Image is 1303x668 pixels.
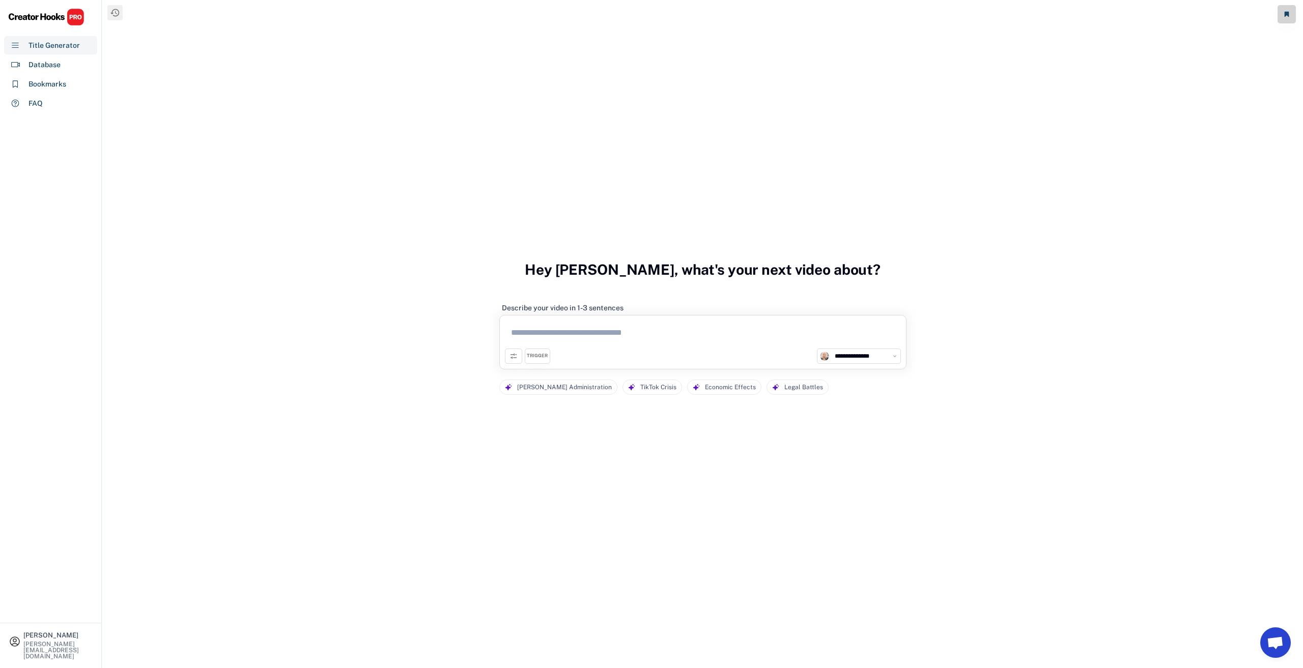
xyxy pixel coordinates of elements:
[640,380,676,395] div: TikTok Crisis
[820,352,829,361] img: channels4_profile.jpg
[29,98,43,109] div: FAQ
[502,303,624,312] div: Describe your video in 1-3 sentences
[525,250,881,289] h3: Hey [PERSON_NAME], what's your next video about?
[784,380,823,395] div: Legal Battles
[23,632,93,638] div: [PERSON_NAME]
[23,641,93,659] div: [PERSON_NAME][EMAIL_ADDRESS][DOMAIN_NAME]
[517,380,612,395] div: [PERSON_NAME] Administration
[705,380,756,395] div: Economic Effects
[8,8,84,26] img: CHPRO%20Logo.svg
[29,40,80,51] div: Title Generator
[29,79,66,90] div: Bookmarks
[527,353,548,359] div: TRIGGER
[1260,627,1291,658] a: Open chat
[29,60,61,70] div: Database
